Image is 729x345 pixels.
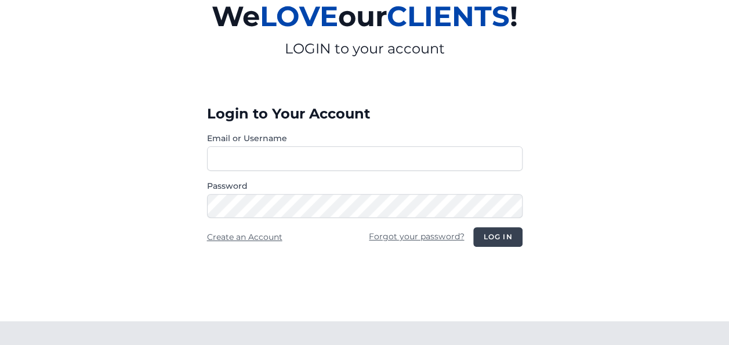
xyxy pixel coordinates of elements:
h3: Login to Your Account [207,105,523,123]
label: Password [207,180,523,192]
p: LOGIN to your account [77,39,652,58]
a: Create an Account [207,232,282,242]
a: Forgot your password? [369,231,464,242]
button: Log in [473,227,522,247]
label: Email or Username [207,132,523,144]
